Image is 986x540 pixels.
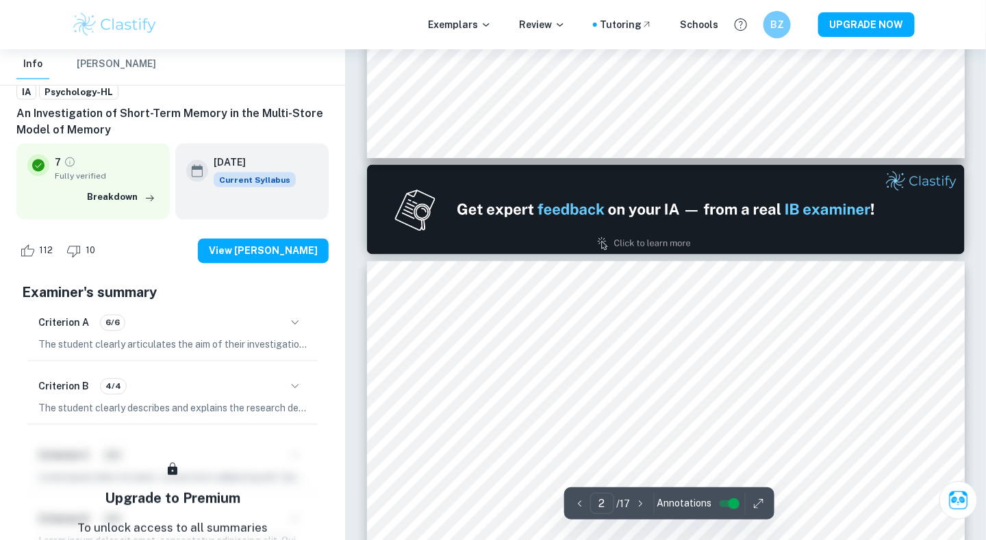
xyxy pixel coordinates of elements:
[77,519,268,537] p: To unlock access to all summaries
[55,170,159,182] span: Fully verified
[16,49,49,79] button: Info
[657,496,712,511] span: Annotations
[519,17,566,32] p: Review
[105,488,240,509] h5: Upgrade to Premium
[763,11,791,38] button: BZ
[680,17,718,32] a: Schools
[64,156,76,168] a: Grade fully verified
[22,283,323,303] h5: Examiner's summary
[939,481,978,519] button: Ask Clai
[77,49,156,79] button: [PERSON_NAME]
[770,17,785,32] h6: BZ
[214,155,285,170] h6: [DATE]
[101,381,126,393] span: 4/4
[38,337,307,352] p: The student clearly articulates the aim of their investigation, focusing on the effect of delay t...
[101,317,125,329] span: 6/6
[38,401,307,416] p: The student clearly describes and explains the research design, detailing the independent measure...
[39,83,118,101] a: Psychology-HL
[16,240,60,262] div: Like
[617,496,631,511] p: / 17
[818,12,915,37] button: UPGRADE NOW
[38,316,89,331] h6: Criterion A
[16,83,36,101] a: IA
[78,244,103,258] span: 10
[17,86,36,99] span: IA
[600,17,653,32] a: Tutoring
[729,13,753,36] button: Help and Feedback
[40,86,118,99] span: Psychology-HL
[198,239,329,263] button: View [PERSON_NAME]
[214,172,296,188] span: Current Syllabus
[16,105,329,138] h6: An Investigation of Short-Term Memory in the Multi-Store Model of Memory
[55,155,61,170] p: 7
[84,188,159,208] button: Breakdown
[428,17,492,32] p: Exemplars
[63,240,103,262] div: Dislike
[367,165,965,255] img: Ad
[71,11,158,38] img: Clastify logo
[31,244,60,258] span: 112
[38,379,89,394] h6: Criterion B
[214,172,296,188] div: This exemplar is based on the current syllabus. Feel free to refer to it for inspiration/ideas wh...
